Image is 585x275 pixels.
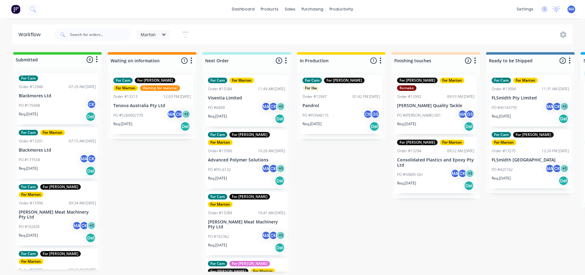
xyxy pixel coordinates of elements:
[113,85,138,91] div: For Marton
[208,234,229,239] p: PO #102362
[208,194,227,199] div: For Cam
[113,103,191,108] p: Tenova Australia Pty Ltd
[70,29,131,41] input: Search for orders...
[326,5,356,14] div: productivity
[208,210,232,216] div: Order #13289
[87,100,96,109] div: CK
[371,110,380,119] div: GS
[141,31,156,38] span: Marton
[113,113,143,118] p: PO #5260002770
[397,172,423,177] p: PO #50605 GH
[564,254,579,269] iframe: Intercom live chat
[19,233,38,238] p: Req. [DATE]
[492,167,513,172] p: PO #425162
[208,78,227,83] div: For Cam
[208,261,227,266] div: For Cam
[276,102,285,111] div: + 1
[276,231,285,240] div: + 1
[208,167,231,172] p: PO #PO-6132
[208,95,285,101] p: Visentia Limited
[302,78,322,83] div: For Cam
[19,93,96,99] p: Blackmores Ltd
[174,110,183,119] div: CK
[69,267,96,273] div: 09:22 AM [DATE]
[513,132,554,137] div: For [PERSON_NAME]
[302,85,319,91] div: For Iba
[19,251,38,257] div: For Cam
[258,86,285,92] div: 11:49 AM [DATE]
[552,164,562,173] div: CK
[19,111,38,117] p: Req. [DATE]
[16,127,99,179] div: For CamFor MartonOrder #1320107:15 AM [DATE]Blackmores LtdPO #177558MACKReq.[DATE]Del
[208,242,227,248] p: Req. [DATE]
[450,169,460,178] div: MA
[111,75,193,134] div: For CamFor [PERSON_NAME]For MartonWaiting for materialOrder #1321312:03 PM [DATE]Tenova Australia...
[258,210,285,216] div: 10:41 AM [DATE]
[80,154,89,163] div: MA
[458,169,467,178] div: CK
[16,182,99,246] div: For CamFor [PERSON_NAME]For MartonOrder #1330609:34 AM [DATE][PERSON_NAME] Meat Machinery Pty Ltd...
[465,110,474,119] div: GS
[397,148,421,154] div: Order #13294
[19,138,43,144] div: Order #13201
[229,132,270,137] div: For [PERSON_NAME]
[397,85,416,91] div: Remake
[545,102,554,111] div: MA
[559,176,568,186] div: Del
[19,259,43,264] div: For Marton
[513,78,538,83] div: For Marton
[440,140,464,145] div: For Marton
[464,181,474,191] div: Del
[40,130,65,135] div: For Marton
[258,148,285,154] div: 10:26 AM [DATE]
[19,103,40,108] p: PO #175948
[113,78,133,83] div: For Cam
[87,221,96,230] div: + 1
[492,176,511,181] p: Req. [DATE]
[302,94,327,99] div: Order #12947
[11,5,20,14] img: Factory
[229,5,258,14] a: dashboard
[135,78,175,83] div: For [PERSON_NAME]
[395,137,477,194] div: For [PERSON_NAME]For MartonOrder #1329409:52 AM [DATE]Consolidated Plastics and Epoxy Pty LtdPO #...
[458,110,467,119] div: MA
[208,176,227,181] p: Req. [DATE]
[40,184,81,190] div: For [PERSON_NAME]
[113,94,138,99] div: Order #13213
[19,184,38,190] div: For Cam
[208,114,227,119] p: Req. [DATE]
[208,157,285,163] p: Advanced Polymer Solutions
[397,121,416,127] p: Req. [DATE]
[489,130,571,188] div: For CamFor [PERSON_NAME]For MartonOrder #1327512:20 PM [DATE]FLSmidth [GEOGRAPHIC_DATA]PO #425162...
[489,75,571,126] div: For CamFor MartonOrder #1309411:31 AM [DATE]FLSmidth Pty LimitedPO #45143735MACK+1Req.[DATE]Del
[181,110,191,119] div: + 1
[324,78,365,83] div: For [PERSON_NAME]
[19,210,96,220] p: [PERSON_NAME] Meat Machinery Pty Ltd
[560,164,569,173] div: + 1
[492,140,516,145] div: For Marton
[447,94,474,99] div: 09:53 AM [DATE]
[465,169,474,178] div: + 1
[397,78,438,83] div: For [PERSON_NAME]
[369,122,379,131] div: Del
[542,86,569,92] div: 11:31 AM [DATE]
[492,86,516,92] div: Order #13094
[513,5,536,14] div: settings
[19,148,96,153] p: Blackmores Ltd
[86,166,96,176] div: Del
[140,85,180,91] div: Waiting for material
[545,164,554,173] div: MA
[276,164,285,173] div: + 1
[258,5,282,14] div: products
[353,94,380,99] div: 01:42 PM [DATE]
[19,157,40,163] p: PO #177558
[86,112,96,122] div: Del
[559,114,568,124] div: Del
[18,31,44,38] div: Workflow
[282,5,298,14] div: sales
[275,243,285,253] div: Del
[395,75,477,134] div: For [PERSON_NAME]For MartonRemakeOrder #1299209:53 AM [DATE][PERSON_NAME] Quality TacklePO #[PERS...
[19,166,38,171] p: Req. [DATE]
[261,102,271,111] div: MA
[302,121,322,127] p: Req. [DATE]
